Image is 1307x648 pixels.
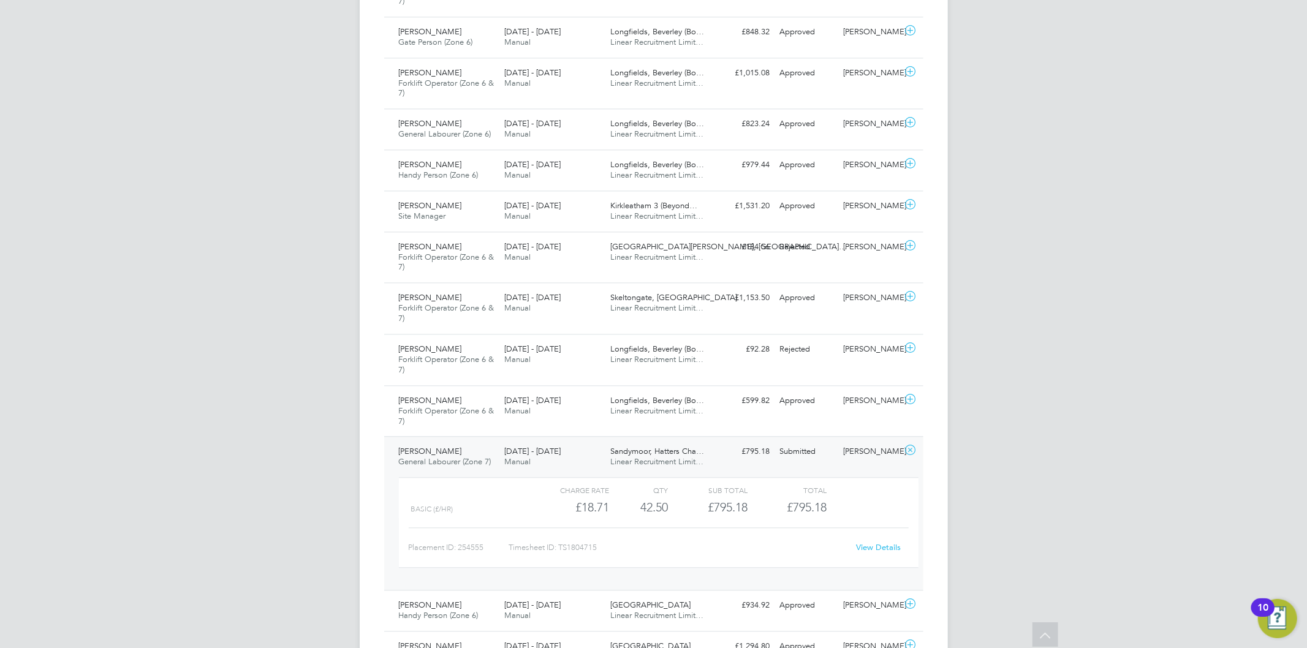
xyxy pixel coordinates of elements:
[838,442,902,462] div: [PERSON_NAME]
[775,237,839,257] div: Rejected
[504,129,531,139] span: Manual
[399,129,491,139] span: General Labourer (Zone 6)
[711,595,775,616] div: £934.92
[775,63,839,83] div: Approved
[411,505,453,513] span: Basic (£/HR)
[610,118,704,129] span: Longfields, Beverley (Bo…
[399,200,462,211] span: [PERSON_NAME]
[711,22,775,42] div: £848.32
[610,600,691,610] span: [GEOGRAPHIC_DATA]
[504,600,561,610] span: [DATE] - [DATE]
[711,391,775,411] div: £599.82
[504,241,561,252] span: [DATE] - [DATE]
[504,159,561,170] span: [DATE] - [DATE]
[610,211,703,221] span: Linear Recruitment Limit…
[838,22,902,42] div: [PERSON_NAME]
[775,22,839,42] div: Approved
[504,26,561,37] span: [DATE] - [DATE]
[775,595,839,616] div: Approved
[775,442,839,462] div: Submitted
[711,288,775,308] div: £1,153.50
[775,114,839,134] div: Approved
[610,456,703,467] span: Linear Recruitment Limit…
[669,497,748,518] div: £795.18
[838,155,902,175] div: [PERSON_NAME]
[775,288,839,308] div: Approved
[504,200,561,211] span: [DATE] - [DATE]
[399,446,462,456] span: [PERSON_NAME]
[838,339,902,360] div: [PERSON_NAME]
[838,63,902,83] div: [PERSON_NAME]
[856,542,901,552] a: View Details
[775,339,839,360] div: Rejected
[711,237,775,257] div: £184.56
[711,196,775,216] div: £1,531.20
[399,344,462,354] span: [PERSON_NAME]
[610,292,737,303] span: Skeltongate, [GEOGRAPHIC_DATA]
[504,67,561,78] span: [DATE] - [DATE]
[711,442,775,462] div: £795.18
[529,483,608,497] div: Charge rate
[775,155,839,175] div: Approved
[504,446,561,456] span: [DATE] - [DATE]
[504,354,531,364] span: Manual
[838,237,902,257] div: [PERSON_NAME]
[610,37,703,47] span: Linear Recruitment Limit…
[711,114,775,134] div: £823.24
[669,483,748,497] div: Sub Total
[775,391,839,411] div: Approved
[711,155,775,175] div: £979.44
[409,538,509,557] div: Placement ID: 254555
[399,395,462,405] span: [PERSON_NAME]
[610,344,704,354] span: Longfields, Beverley (Bo…
[610,446,704,456] span: Sandymoor, Hatters Cha…
[838,595,902,616] div: [PERSON_NAME]
[609,483,669,497] div: QTY
[504,395,561,405] span: [DATE] - [DATE]
[504,78,531,88] span: Manual
[838,391,902,411] div: [PERSON_NAME]
[399,159,462,170] span: [PERSON_NAME]
[610,159,704,170] span: Longfields, Beverley (Bo…
[1258,599,1297,638] button: Open Resource Center, 10 new notifications
[504,405,531,416] span: Manual
[504,170,531,180] span: Manual
[399,456,491,467] span: General Labourer (Zone 7)
[399,292,462,303] span: [PERSON_NAME]
[711,339,775,360] div: £92.28
[610,405,703,416] span: Linear Recruitment Limit…
[399,610,479,620] span: Handy Person (Zone 6)
[711,63,775,83] div: £1,015.08
[399,118,462,129] span: [PERSON_NAME]
[504,456,531,467] span: Manual
[504,303,531,313] span: Manual
[399,78,494,99] span: Forklift Operator (Zone 6 & 7)
[399,67,462,78] span: [PERSON_NAME]
[399,37,473,47] span: Gate Person (Zone 6)
[399,211,446,221] span: Site Manager
[748,483,827,497] div: Total
[504,610,531,620] span: Manual
[399,170,479,180] span: Handy Person (Zone 6)
[838,288,902,308] div: [PERSON_NAME]
[610,303,703,313] span: Linear Recruitment Limit…
[610,395,704,405] span: Longfields, Beverley (Bo…
[610,610,703,620] span: Linear Recruitment Limit…
[610,252,703,262] span: Linear Recruitment Limit…
[399,252,494,273] span: Forklift Operator (Zone 6 & 7)
[610,354,703,364] span: Linear Recruitment Limit…
[504,344,561,354] span: [DATE] - [DATE]
[1257,608,1268,624] div: 10
[399,600,462,610] span: [PERSON_NAME]
[610,67,704,78] span: Longfields, Beverley (Bo…
[529,497,608,518] div: £18.71
[504,211,531,221] span: Manual
[775,196,839,216] div: Approved
[399,303,494,323] span: Forklift Operator (Zone 6 & 7)
[504,37,531,47] span: Manual
[399,241,462,252] span: [PERSON_NAME]
[504,118,561,129] span: [DATE] - [DATE]
[399,405,494,426] span: Forklift Operator (Zone 6 & 7)
[610,26,704,37] span: Longfields, Beverley (Bo…
[399,26,462,37] span: [PERSON_NAME]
